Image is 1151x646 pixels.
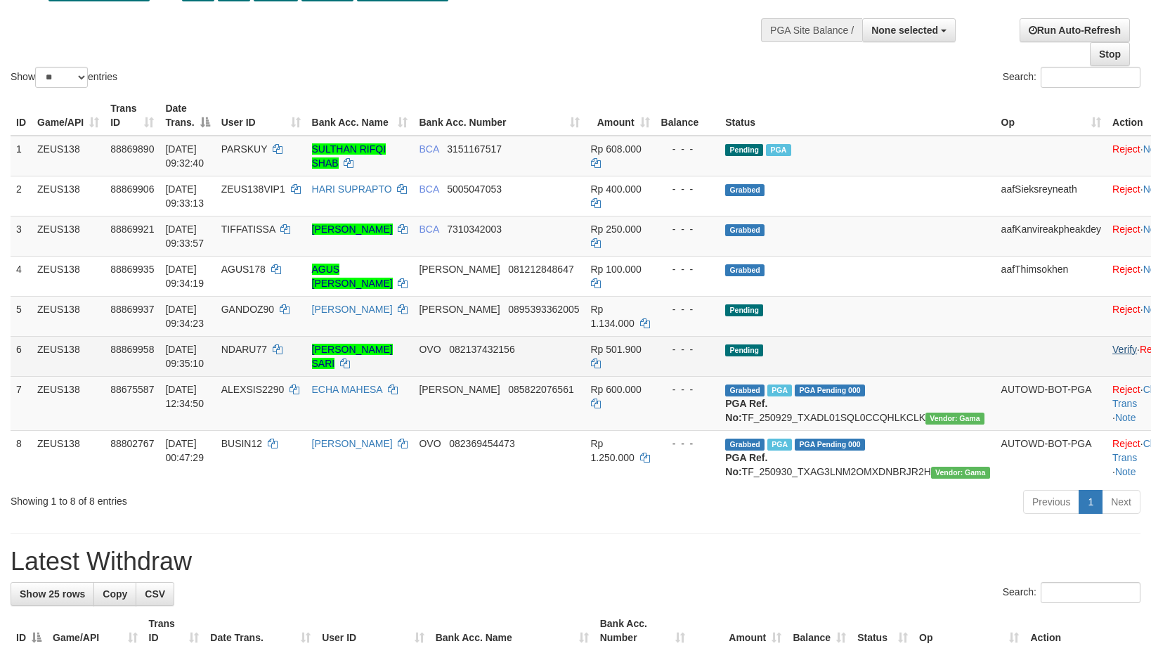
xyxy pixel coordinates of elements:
span: BCA [419,183,438,195]
th: Trans ID: activate to sort column ascending [105,96,160,136]
td: 6 [11,336,32,376]
span: Pending [725,144,763,156]
span: NDARU77 [221,344,267,355]
th: Status [720,96,995,136]
span: Rp 600.000 [591,384,642,395]
span: OVO [419,344,441,355]
span: [DATE] 09:32:40 [165,143,204,169]
div: - - - [661,342,715,356]
span: Grabbed [725,264,765,276]
span: Copy 0895393362005 to clipboard [508,304,579,315]
span: Copy 3151167517 to clipboard [447,143,502,155]
span: None selected [871,25,938,36]
span: 88802767 [110,438,154,449]
td: ZEUS138 [32,256,105,296]
td: 7 [11,376,32,430]
span: ZEUS138VIP1 [221,183,285,195]
td: aafKanvireakpheakdey [996,216,1107,256]
span: ALEXSIS2290 [221,384,285,395]
span: Rp 400.000 [591,183,642,195]
a: [PERSON_NAME] SARI [312,344,393,369]
a: SULTHAN RIFQI SHAB [312,143,386,169]
span: 88869906 [110,183,154,195]
th: Bank Acc. Number: activate to sort column ascending [413,96,585,136]
td: 4 [11,256,32,296]
label: Search: [1003,582,1140,603]
span: Grabbed [725,224,765,236]
a: Copy [93,582,136,606]
span: 88675587 [110,384,154,395]
a: Run Auto-Refresh [1020,18,1130,42]
div: - - - [661,182,715,196]
th: Amount: activate to sort column ascending [585,96,656,136]
td: TF_250929_TXADL01SQL0CCQHLKCLK [720,376,995,430]
span: Copy 7310342003 to clipboard [447,224,502,235]
span: [PERSON_NAME] [419,264,500,275]
div: - - - [661,437,715,451]
span: Copy 5005047053 to clipboard [447,183,502,195]
input: Search: [1041,582,1140,603]
span: GANDOZ90 [221,304,274,315]
span: [DATE] 09:33:57 [165,224,204,249]
td: ZEUS138 [32,136,105,176]
td: ZEUS138 [32,176,105,216]
div: - - - [661,262,715,276]
span: Rp 100.000 [591,264,642,275]
span: [DATE] 09:33:13 [165,183,204,209]
a: [PERSON_NAME] [312,304,393,315]
td: 8 [11,430,32,484]
td: 5 [11,296,32,336]
span: TIFFATISSA [221,224,275,235]
div: Showing 1 to 8 of 8 entries [11,489,469,508]
span: BUSIN12 [221,438,262,449]
td: AUTOWD-BOT-PGA [996,376,1107,430]
span: Rp 250.000 [591,224,642,235]
th: Bank Acc. Name: activate to sort column ascending [306,96,414,136]
b: PGA Ref. No: [725,452,767,477]
a: Note [1115,412,1136,423]
span: Rp 501.900 [591,344,642,355]
td: ZEUS138 [32,376,105,430]
span: AGUS178 [221,264,266,275]
a: 1 [1079,490,1103,514]
span: [PERSON_NAME] [419,304,500,315]
span: [DATE] 09:35:10 [165,344,204,369]
th: Game/API: activate to sort column ascending [32,96,105,136]
th: ID [11,96,32,136]
span: OVO [419,438,441,449]
span: [DATE] 12:34:50 [165,384,204,409]
span: 88869937 [110,304,154,315]
span: 88869921 [110,224,154,235]
div: PGA Site Balance / [761,18,862,42]
span: [DATE] 09:34:23 [165,304,204,329]
span: Copy [103,588,127,600]
a: HARI SUPRAPTO [312,183,392,195]
span: Vendor URL: https://trx31.1velocity.biz [931,467,990,479]
input: Search: [1041,67,1140,88]
span: Grabbed [725,439,765,451]
span: BCA [419,143,438,155]
span: Copy 085822076561 to clipboard [508,384,573,395]
span: 88869890 [110,143,154,155]
span: BCA [419,224,438,235]
span: Grabbed [725,385,765,396]
span: Vendor URL: https://trx31.1velocity.biz [925,413,984,425]
span: Pending [725,344,763,356]
td: ZEUS138 [32,296,105,336]
select: Showentries [35,67,88,88]
div: - - - [661,302,715,316]
span: PARSKUY [221,143,268,155]
a: ECHA MAHESA [312,384,382,395]
th: Op: activate to sort column ascending [996,96,1107,136]
a: AGUS [PERSON_NAME] [312,264,393,289]
a: Next [1102,490,1140,514]
button: None selected [862,18,956,42]
span: Rp 1.134.000 [591,304,635,329]
span: PGA Pending [795,439,865,451]
span: [DATE] 00:47:29 [165,438,204,463]
td: ZEUS138 [32,336,105,376]
td: ZEUS138 [32,216,105,256]
span: Copy 082137432156 to clipboard [449,344,514,355]
a: Previous [1023,490,1079,514]
span: CSV [145,588,165,600]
